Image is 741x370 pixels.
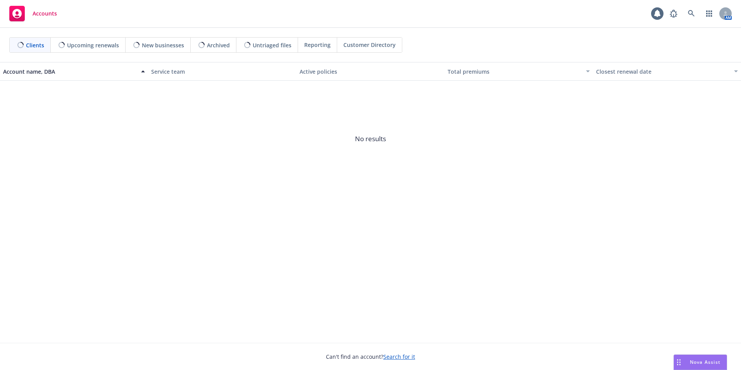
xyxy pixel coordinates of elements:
div: Account name, DBA [3,67,136,76]
button: Total premiums [445,62,593,81]
button: Active policies [296,62,445,81]
button: Service team [148,62,296,81]
span: Customer Directory [343,41,396,49]
span: Upcoming renewals [67,41,119,49]
button: Closest renewal date [593,62,741,81]
a: Search for it [383,353,415,360]
a: Accounts [6,3,60,24]
a: Search [684,6,699,21]
button: Nova Assist [674,354,727,370]
span: Untriaged files [253,41,291,49]
span: Archived [207,41,230,49]
div: Drag to move [674,355,684,370]
div: Closest renewal date [596,67,729,76]
span: Can't find an account? [326,353,415,361]
span: Clients [26,41,44,49]
span: Nova Assist [690,359,720,365]
div: Active policies [300,67,441,76]
div: Total premiums [448,67,581,76]
span: New businesses [142,41,184,49]
span: Accounts [33,10,57,17]
div: Service team [151,67,293,76]
a: Report a Bug [666,6,681,21]
a: Switch app [701,6,717,21]
span: Reporting [304,41,331,49]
